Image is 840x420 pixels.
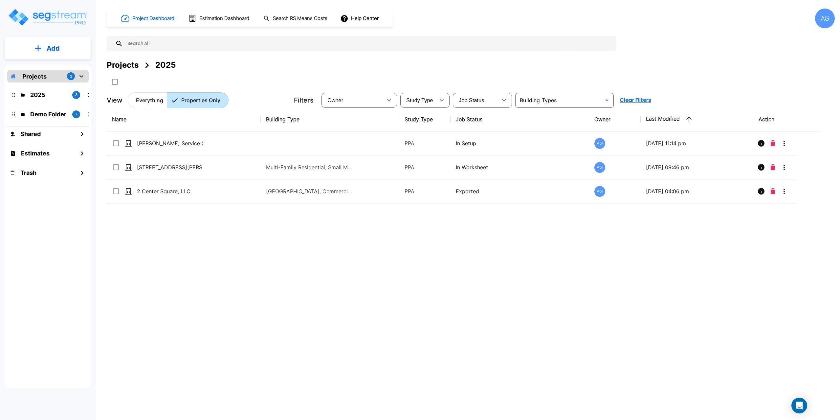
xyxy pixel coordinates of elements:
div: Select [402,91,435,109]
div: AG [594,162,605,173]
h1: Estimation Dashboard [199,15,249,22]
h1: Trash [20,168,36,177]
p: Filters [294,95,314,105]
div: Open Intercom Messenger [791,398,807,413]
p: Properties Only [181,96,220,104]
p: [PERSON_NAME] Service Station [137,139,203,147]
button: Properties Only [167,92,229,108]
div: 2025 [155,59,176,71]
p: PPA [405,139,445,147]
p: 2 Center Square, LLC [137,187,203,195]
button: More-Options [778,185,791,198]
th: Last Modified [641,107,754,131]
div: Select [454,91,497,109]
button: Info [755,137,768,150]
span: Study Type [406,98,433,103]
div: AG [594,138,605,149]
button: Delete [768,161,778,174]
p: [STREET_ADDRESS][PERSON_NAME] [137,163,203,171]
div: Platform [128,92,229,108]
span: Job Status [459,98,484,103]
button: More-Options [778,137,791,150]
button: Info [755,161,768,174]
h1: Shared [20,129,41,138]
button: Delete [768,185,778,198]
button: Delete [768,137,778,150]
th: Building Type [261,107,399,131]
p: [DATE] 04:06 pm [646,187,748,195]
p: Multi-Family Residential, Small Multi-Family Residential, Multi-Family Residential Site [266,163,355,171]
p: Projects [22,72,47,81]
p: In Setup [456,139,584,147]
p: View [107,95,122,105]
input: Building Types [517,96,601,105]
p: [DATE] 09:46 pm [646,163,748,171]
p: PPA [405,163,445,171]
button: Add [5,39,91,58]
button: Search RS Means Costs [261,12,331,25]
h1: Estimates [21,149,50,158]
p: Add [47,43,60,53]
h1: Search RS Means Costs [273,15,327,22]
div: AG [815,9,835,28]
h1: Project Dashboard [132,15,174,22]
p: 2025 [30,90,67,99]
button: Clear Filters [617,94,654,107]
p: [GEOGRAPHIC_DATA], Commercial Property Site [266,187,355,195]
p: Exported [456,187,584,195]
th: Owner [589,107,640,131]
button: SelectAll [108,75,122,88]
th: Study Type [399,107,451,131]
p: Everything [136,96,163,104]
p: 3 [75,92,77,98]
button: Project Dashboard [118,11,178,26]
button: Help Center [339,12,381,25]
button: Estimation Dashboard [186,12,253,25]
button: Everything [128,92,167,108]
p: 2 [75,111,77,117]
button: Info [755,185,768,198]
p: Demo Folder [30,110,67,119]
th: Name [107,107,261,131]
p: [DATE] 11:14 pm [646,139,748,147]
p: 2 [70,74,72,79]
input: Search All [123,36,613,51]
th: Action [753,107,820,131]
div: Projects [107,59,139,71]
div: Select [323,91,383,109]
span: Owner [327,98,343,103]
p: PPA [405,187,445,195]
th: Job Status [451,107,589,131]
img: Logo [8,8,88,27]
button: More-Options [778,161,791,174]
button: Open [602,96,611,105]
p: In Worksheet [456,163,584,171]
div: AG [594,186,605,197]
